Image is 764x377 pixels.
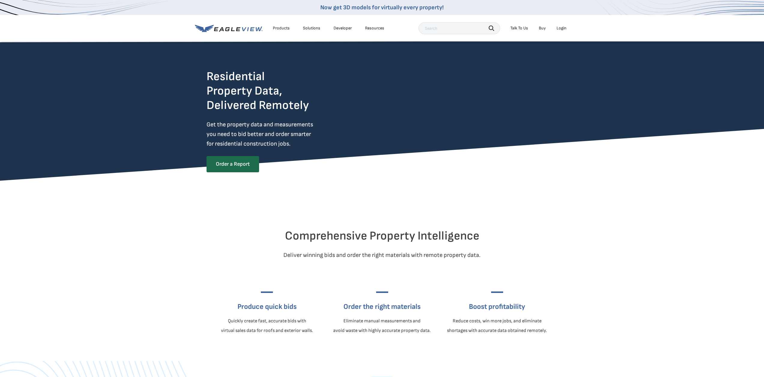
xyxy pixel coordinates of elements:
p: Deliver winning bids and order the right materials with remote property data. [207,250,558,260]
p: Get the property data and measurements you need to bid better and order smarter for residential c... [207,120,338,149]
h3: Order the right materials [333,302,431,312]
p: Quickly create fast, accurate bids with virtual sales data for roofs and exterior walls. [221,316,313,336]
a: Order a Report [207,156,259,172]
h2: Residential Property Data, Delivered Remotely [207,69,309,113]
a: Buy [539,26,546,31]
a: Now get 3D models for virtually every property! [320,4,444,11]
p: Eliminate manual measurements and avoid waste with highly accurate property data. [333,316,431,336]
p: Reduce costs, win more jobs, and eliminate shortages with accurate data obtained remotely. [447,316,547,336]
h3: Produce quick bids [221,302,313,312]
div: Products [273,26,290,31]
input: Search [418,22,500,34]
h2: Comprehensive Property Intelligence [207,229,558,243]
h3: Boost profitability [447,302,547,312]
div: Resources [365,26,384,31]
div: Talk To Us [510,26,528,31]
div: Login [557,26,566,31]
div: Solutions [303,26,320,31]
a: Developer [334,26,352,31]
